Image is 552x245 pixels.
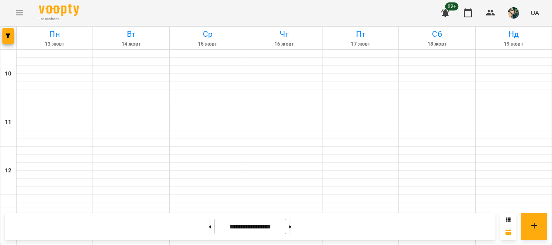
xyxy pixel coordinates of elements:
span: For Business [39,17,79,22]
span: UA [531,8,539,17]
h6: 13 жовт [18,40,91,48]
h6: Пт [324,28,397,40]
h6: Нд [477,28,550,40]
img: f2c70d977d5f3d854725443aa1abbf76.jpg [508,7,519,19]
h6: 14 жовт [94,40,168,48]
h6: 16 жовт [247,40,321,48]
h6: 17 жовт [324,40,397,48]
img: Voopty Logo [39,4,79,16]
h6: 11 [5,118,11,127]
h6: 12 [5,166,11,175]
h6: Вт [94,28,168,40]
button: Menu [10,3,29,23]
h6: Ср [171,28,244,40]
h6: 15 жовт [171,40,244,48]
h6: 19 жовт [477,40,550,48]
h6: 18 жовт [400,40,474,48]
h6: Сб [400,28,474,40]
h6: 10 [5,69,11,78]
button: UA [527,5,542,20]
h6: Пн [18,28,91,40]
span: 99+ [445,2,459,10]
h6: Чт [247,28,321,40]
